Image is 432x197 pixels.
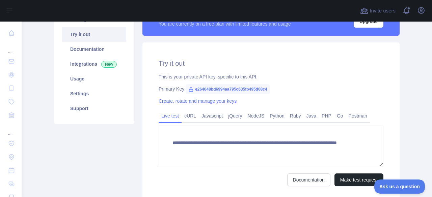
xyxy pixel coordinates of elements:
[245,110,267,121] a: NodeJS
[359,5,397,16] button: Invite users
[62,27,126,42] a: Try it out
[159,73,383,80] div: This is your private API key, specific to this API.
[370,7,396,15] span: Invite users
[374,179,425,194] iframe: Toggle Customer Support
[5,123,16,136] div: ...
[159,98,237,104] a: Create, rotate and manage your keys
[159,21,291,27] div: You are currently on a free plan with limited features and usage
[287,110,304,121] a: Ruby
[62,71,126,86] a: Usage
[62,86,126,101] a: Settings
[159,86,383,92] div: Primary Key:
[182,110,199,121] a: cURL
[225,110,245,121] a: jQuery
[346,110,370,121] a: Postman
[159,59,383,68] h2: Try it out
[199,110,225,121] a: Javascript
[267,110,287,121] a: Python
[101,61,117,68] span: New
[304,110,319,121] a: Java
[159,110,182,121] a: Live test
[62,42,126,57] a: Documentation
[62,101,126,116] a: Support
[62,57,126,71] a: Integrations New
[5,40,16,54] div: ...
[334,173,383,186] button: Make test request
[186,84,270,94] span: e264648bd6994aa795c635fb495d08c4
[319,110,334,121] a: PHP
[287,173,330,186] a: Documentation
[334,110,346,121] a: Go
